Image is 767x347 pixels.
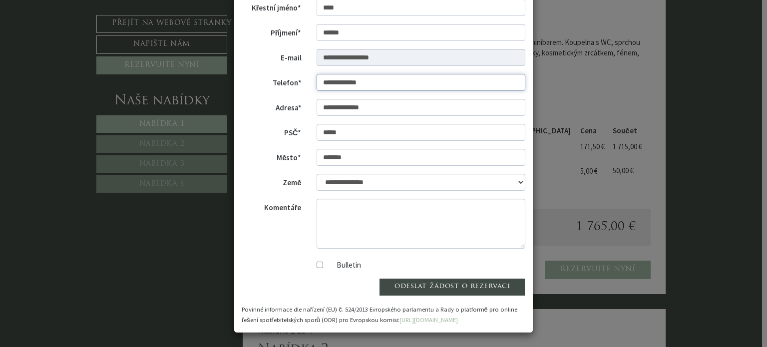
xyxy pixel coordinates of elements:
[370,78,379,83] font: 19:08
[120,46,129,52] font: 19:07
[181,10,213,20] font: čtvrtek
[399,316,458,324] font: [URL][DOMAIN_NAME]
[394,283,510,290] font: odeslat žádost o rezervaci
[281,53,302,62] font: E-mail
[242,305,517,324] font: Povinné informace dle nařízení (EU) č. 524/2013 Evropského parlamentu a Rady o platformě pro onli...
[199,60,204,66] font: Vy
[283,178,301,187] font: Země
[271,28,302,37] font: Příjmení*
[277,153,301,162] font: Město*
[15,29,84,35] font: Montis – Aktivní přírodní lázně
[199,67,379,77] font: Dobrý večer posím kolik se platí záloha při rezervaci.Děkuji
[337,260,361,270] font: Bulletin
[273,78,302,87] font: Telefon*
[264,203,302,212] font: Komentáře
[276,103,302,112] font: Adresa*
[15,36,129,46] font: Dobrý den, jak vám můžeme pomoci?
[348,268,378,275] font: Poslat
[333,263,393,281] button: Poslat
[252,3,302,12] font: Křestní jméno*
